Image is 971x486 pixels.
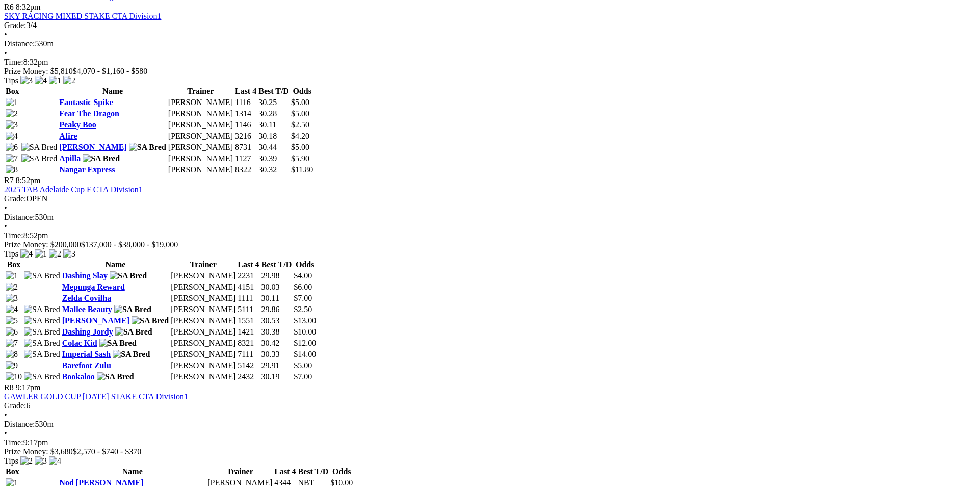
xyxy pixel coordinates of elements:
[330,467,353,477] th: Odds
[4,39,967,48] div: 530m
[62,327,113,336] a: Dashing Jordy
[4,21,967,30] div: 3/4
[99,339,137,348] img: SA Bred
[4,194,967,203] div: OPEN
[291,86,313,96] th: Odds
[4,194,27,203] span: Grade:
[258,120,290,130] td: 30.11
[237,372,259,382] td: 2432
[4,420,35,428] span: Distance:
[237,349,259,360] td: 7111
[294,271,312,280] span: $4.00
[261,316,293,326] td: 30.53
[4,58,967,67] div: 8:32pm
[4,48,7,57] span: •
[24,372,60,381] img: SA Bred
[258,109,290,119] td: 30.28
[291,154,309,163] span: $5.90
[291,165,313,174] span: $11.80
[115,327,152,337] img: SA Bred
[24,327,60,337] img: SA Bred
[24,271,60,280] img: SA Bred
[24,350,60,359] img: SA Bred
[4,58,23,66] span: Time:
[170,338,236,348] td: [PERSON_NAME]
[234,131,257,141] td: 3216
[73,67,148,75] span: $4,070 - $1,160 - $580
[4,240,967,249] div: Prize Money: $200,000
[62,260,170,270] th: Name
[4,401,27,410] span: Grade:
[4,231,23,240] span: Time:
[170,260,236,270] th: Trainer
[4,213,35,221] span: Distance:
[20,76,33,85] img: 3
[49,249,61,259] img: 2
[170,282,236,292] td: [PERSON_NAME]
[4,447,967,456] div: Prize Money: $3,680
[170,304,236,315] td: [PERSON_NAME]
[16,176,41,185] span: 8:52pm
[6,350,18,359] img: 8
[294,316,316,325] span: $13.00
[62,350,111,359] a: Imperial Sash
[258,86,290,96] th: Best T/D
[24,339,60,348] img: SA Bred
[49,76,61,85] img: 1
[237,271,259,281] td: 2231
[20,249,33,259] img: 4
[6,120,18,130] img: 3
[59,98,113,107] a: Fantastic Spike
[6,283,18,292] img: 2
[6,339,18,348] img: 7
[81,240,178,249] span: $137,000 - $38,000 - $19,000
[6,316,18,325] img: 5
[16,3,41,11] span: 8:32pm
[170,293,236,303] td: [PERSON_NAME]
[59,154,81,163] a: Apilla
[59,86,167,96] th: Name
[4,21,27,30] span: Grade:
[237,282,259,292] td: 4151
[261,271,293,281] td: 29.98
[83,154,120,163] img: SA Bred
[6,143,18,152] img: 6
[170,327,236,337] td: [PERSON_NAME]
[298,467,329,477] th: Best T/D
[59,165,115,174] a: Nangar Express
[170,349,236,360] td: [PERSON_NAME]
[4,12,161,20] a: SKY RACING MIXED STAKE CTA Division1
[261,361,293,371] td: 29.91
[35,76,47,85] img: 4
[4,456,18,465] span: Tips
[129,143,166,152] img: SA Bred
[168,86,233,96] th: Trainer
[24,316,60,325] img: SA Bred
[6,271,18,280] img: 1
[35,249,47,259] img: 1
[261,372,293,382] td: 30.19
[234,97,257,108] td: 1116
[234,109,257,119] td: 1314
[6,361,18,370] img: 9
[170,372,236,382] td: [PERSON_NAME]
[168,142,233,152] td: [PERSON_NAME]
[4,401,967,411] div: 6
[237,327,259,337] td: 1421
[170,316,236,326] td: [PERSON_NAME]
[4,185,143,194] a: 2025 TAB Adelaide Cup F CTA Division1
[258,154,290,164] td: 30.39
[234,154,257,164] td: 1127
[59,132,77,140] a: Afire
[168,97,233,108] td: [PERSON_NAME]
[234,142,257,152] td: 8731
[62,294,111,302] a: Zelda Covilha
[21,143,58,152] img: SA Bred
[16,383,41,392] span: 9:17pm
[4,76,18,85] span: Tips
[168,109,233,119] td: [PERSON_NAME]
[237,260,259,270] th: Last 4
[97,372,134,381] img: SA Bred
[4,429,7,438] span: •
[63,249,75,259] img: 3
